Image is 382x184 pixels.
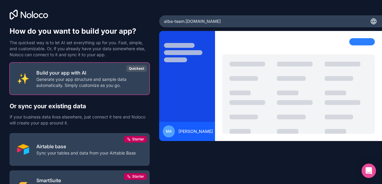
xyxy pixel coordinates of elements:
span: [PERSON_NAME] [178,128,213,134]
span: Starter [132,174,144,179]
span: ma [166,129,172,134]
button: INTERNAL_WITH_AIBuild your app with AIGenerate your app structure and sample data automatically. ... [10,63,150,95]
p: Airtable base [36,143,136,150]
span: alba-team .[DOMAIN_NAME] [164,18,221,24]
h1: How do you want to build your app? [10,26,150,36]
p: If your business data lives elsewhere, just connect it here and Noloco will create your app aroun... [10,114,150,126]
p: Sync your tables and data from your Airtable Base [36,150,136,156]
div: Open Intercom Messenger [362,164,376,178]
div: Quickest [126,65,147,72]
img: AIRTABLE [17,143,29,155]
p: Generate your app structure and sample data automatically. Simply customize as you go. [36,76,142,88]
h2: Or sync your existing data [10,102,150,110]
button: AIRTABLEAirtable baseSync your tables and data from your Airtable BaseStarter [10,133,150,165]
p: The quickest way is to let AI set everything up for you. Fast, simple, and customizable. Or, if y... [10,40,150,58]
img: INTERNAL_WITH_AI [17,73,29,85]
span: Starter [132,137,144,142]
p: Build your app with AI [36,69,142,76]
p: SmartSuite [36,177,142,184]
